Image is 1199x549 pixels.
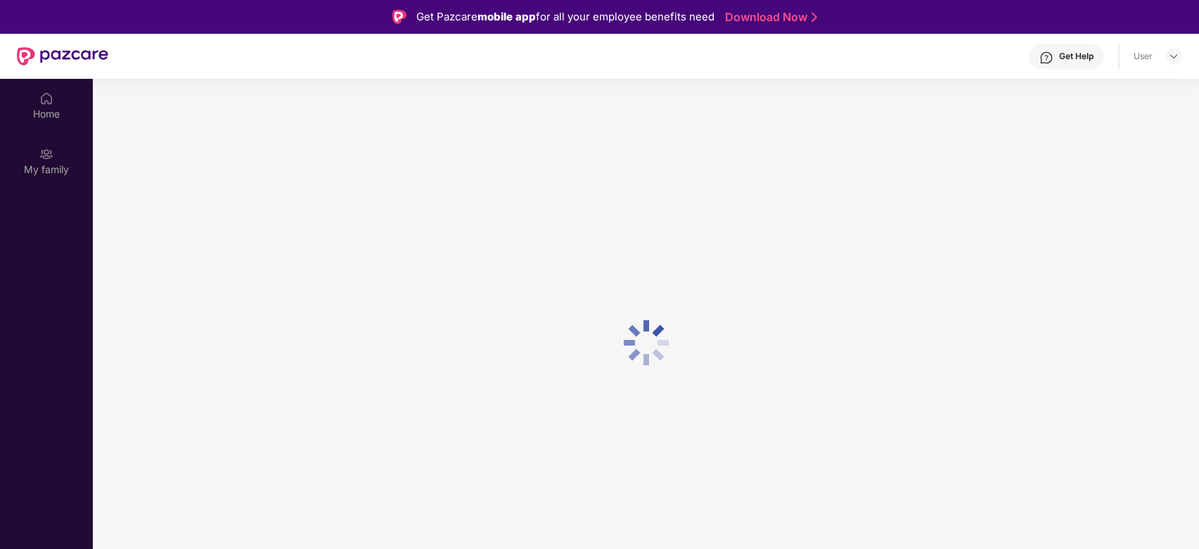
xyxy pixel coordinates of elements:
a: Download Now [725,10,813,25]
div: User [1134,51,1153,62]
div: Get Help [1059,51,1094,62]
strong: mobile app [477,10,536,23]
img: Logo [392,10,406,24]
img: svg+xml;base64,PHN2ZyB3aWR0aD0iMjAiIGhlaWdodD0iMjAiIHZpZXdCb3g9IjAgMCAyMCAyMCIgZmlsbD0ibm9uZSIgeG... [39,147,53,161]
img: New Pazcare Logo [17,47,108,65]
img: svg+xml;base64,PHN2ZyBpZD0iSGVscC0zMngzMiIgeG1sbnM9Imh0dHA6Ly93d3cudzMub3JnLzIwMDAvc3ZnIiB3aWR0aD... [1039,51,1053,65]
img: Stroke [812,10,817,25]
img: svg+xml;base64,PHN2ZyBpZD0iRHJvcGRvd24tMzJ4MzIiIHhtbG5zPSJodHRwOi8vd3d3LnczLm9yZy8yMDAwL3N2ZyIgd2... [1168,51,1179,62]
img: svg+xml;base64,PHN2ZyBpZD0iSG9tZSIgeG1sbnM9Imh0dHA6Ly93d3cudzMub3JnLzIwMDAvc3ZnIiB3aWR0aD0iMjAiIG... [39,91,53,106]
div: Get Pazcare for all your employee benefits need [416,8,714,25]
